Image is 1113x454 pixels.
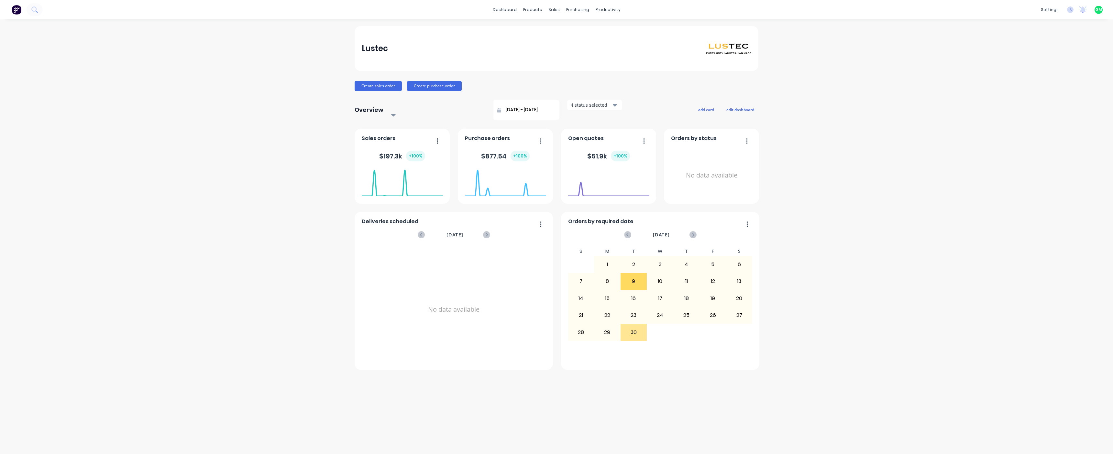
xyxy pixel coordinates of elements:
div: 20 [726,290,752,307]
div: 23 [621,307,647,323]
div: 1 [594,256,620,273]
div: M [594,247,621,256]
div: 11 [674,273,700,289]
img: Lustec [706,43,751,54]
div: F [700,247,726,256]
div: $ 877.54 [481,151,530,161]
div: 10 [647,273,673,289]
div: 26 [700,307,726,323]
div: 28 [568,324,594,340]
div: 18 [674,290,700,307]
div: productivity [592,5,624,15]
div: 7 [568,273,594,289]
div: 30 [621,324,647,340]
img: Factory [12,5,21,15]
span: Orders by status [671,135,717,142]
div: 9 [621,273,647,289]
div: No data available [671,145,752,206]
div: T [621,247,647,256]
div: Overview [355,103,383,116]
div: + 100 % [611,151,630,161]
div: Lustec [362,42,388,55]
div: + 100 % [406,151,425,161]
button: add card [694,105,718,114]
div: 29 [594,324,620,340]
div: $ 51.9k [587,151,630,161]
div: Select... [391,108,446,115]
button: Create purchase order [407,81,462,91]
button: 4 status selected [567,100,622,110]
div: 16 [621,290,647,307]
a: dashboard [490,5,520,15]
div: 21 [568,307,594,323]
div: 13 [726,273,752,289]
span: Sales orders [362,135,395,142]
div: + 100 % [511,151,530,161]
div: 8 [594,273,620,289]
div: 6 [726,256,752,273]
div: 3 [647,256,673,273]
div: purchasing [563,5,592,15]
button: edit dashboard [722,105,758,114]
div: 12 [700,273,726,289]
div: 19 [700,290,726,307]
div: 22 [594,307,620,323]
div: $ 197.3k [379,151,425,161]
span: GM [1096,7,1102,13]
div: No data available [362,247,546,372]
div: 25 [674,307,700,323]
div: 5 [700,256,726,273]
div: products [520,5,545,15]
div: T [673,247,700,256]
div: S [568,247,594,256]
span: Open quotes [568,135,604,142]
div: W [647,247,673,256]
div: settings [1038,5,1062,15]
div: 27 [726,307,752,323]
span: Purchase orders [465,135,510,142]
span: [DATE] [653,231,670,238]
div: S [726,247,753,256]
div: sales [545,5,563,15]
div: 17 [647,290,673,307]
div: 24 [647,307,673,323]
div: 4 status selected [571,102,612,108]
span: [DATE] [446,231,463,238]
div: 15 [594,290,620,307]
div: 2 [621,256,647,273]
button: Create sales order [355,81,402,91]
div: 4 [674,256,700,273]
div: 14 [568,290,594,307]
